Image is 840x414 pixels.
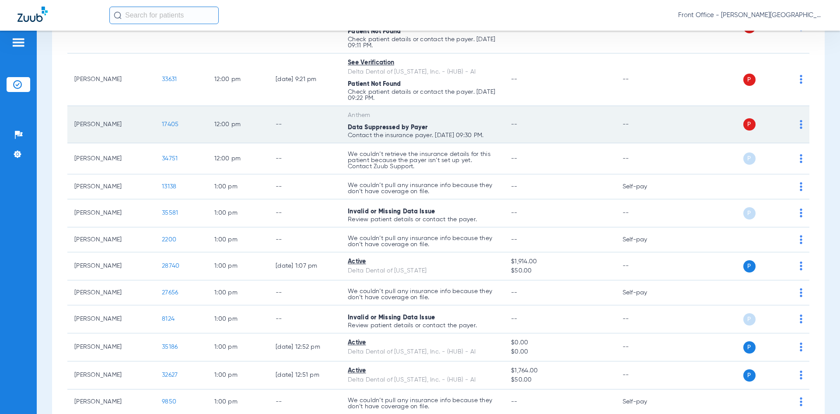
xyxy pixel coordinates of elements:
[269,199,341,227] td: --
[800,209,802,217] img: group-dot-blue.svg
[616,199,675,227] td: --
[800,120,802,129] img: group-dot-blue.svg
[162,316,175,322] span: 8124
[348,338,497,347] div: Active
[511,347,608,357] span: $0.00
[11,37,25,48] img: hamburger-icon
[348,347,497,357] div: Delta Dental of [US_STATE], Inc. - (HUB) - AI
[348,124,427,131] span: Data Suppressed by Payer
[348,288,497,301] p: We couldn’t pull any insurance info because they don’t have coverage on file.
[348,58,497,67] div: See Verification
[511,399,518,405] span: --
[207,143,269,174] td: 12:00 PM
[269,227,341,252] td: --
[17,7,48,22] img: Zuub Logo
[616,361,675,389] td: --
[162,290,178,296] span: 27656
[616,252,675,280] td: --
[511,316,518,322] span: --
[743,341,756,354] span: P
[67,280,155,305] td: [PERSON_NAME]
[348,89,497,101] p: Check patient details or contact the payer. [DATE] 09:22 PM.
[616,143,675,174] td: --
[511,290,518,296] span: --
[616,280,675,305] td: Self-pay
[269,280,341,305] td: --
[162,263,179,269] span: 28740
[511,237,518,243] span: --
[511,76,518,82] span: --
[162,237,176,243] span: 2200
[348,257,497,266] div: Active
[348,81,401,87] span: Patient Not Found
[511,156,518,162] span: --
[743,313,756,326] span: P
[67,252,155,280] td: [PERSON_NAME]
[348,151,497,170] p: We couldn’t retrieve the insurance details for this patient because the payer isn’t set up yet. C...
[109,7,219,24] input: Search for patients
[67,143,155,174] td: [PERSON_NAME]
[67,305,155,333] td: [PERSON_NAME]
[616,305,675,333] td: --
[162,210,178,216] span: 35581
[162,372,178,378] span: 32627
[207,199,269,227] td: 1:00 PM
[511,184,518,190] span: --
[800,343,802,351] img: group-dot-blue.svg
[269,361,341,389] td: [DATE] 12:51 PM
[348,375,497,385] div: Delta Dental of [US_STATE], Inc. - (HUB) - AI
[800,75,802,84] img: group-dot-blue.svg
[162,76,177,82] span: 33631
[348,132,497,138] p: Contact the insurance payer. [DATE] 09:30 PM.
[796,372,840,414] iframe: Chat Widget
[800,262,802,270] img: group-dot-blue.svg
[348,322,497,329] p: Review patient details or contact the payer.
[743,260,756,272] span: P
[269,333,341,361] td: [DATE] 12:52 PM
[269,143,341,174] td: --
[616,227,675,252] td: Self-pay
[269,106,341,143] td: --
[67,361,155,389] td: [PERSON_NAME]
[207,280,269,305] td: 1:00 PM
[269,174,341,199] td: --
[743,369,756,382] span: P
[162,121,178,127] span: 17405
[67,333,155,361] td: [PERSON_NAME]
[800,315,802,323] img: group-dot-blue.svg
[67,53,155,106] td: [PERSON_NAME]
[743,74,756,86] span: P
[511,375,608,385] span: $50.00
[207,361,269,389] td: 1:00 PM
[162,399,176,405] span: 9850
[162,156,178,162] span: 34751
[207,53,269,106] td: 12:00 PM
[800,371,802,379] img: group-dot-blue.svg
[348,366,497,375] div: Active
[800,182,802,191] img: group-dot-blue.svg
[348,397,497,410] p: We couldn’t pull any insurance info because they don’t have coverage on file.
[616,53,675,106] td: --
[269,53,341,106] td: [DATE] 9:21 PM
[207,305,269,333] td: 1:00 PM
[348,67,497,77] div: Delta Dental of [US_STATE], Inc. - (HUB) - AI
[348,182,497,195] p: We couldn’t pull any insurance info because they don’t have coverage on file.
[207,333,269,361] td: 1:00 PM
[348,266,497,276] div: Delta Dental of [US_STATE]
[348,216,497,223] p: Review patient details or contact the payer.
[348,111,497,120] div: Anthem
[511,121,518,127] span: --
[743,118,756,131] span: P
[511,266,608,276] span: $50.00
[269,252,341,280] td: [DATE] 1:07 PM
[800,288,802,297] img: group-dot-blue.svg
[616,174,675,199] td: Self-pay
[67,227,155,252] td: [PERSON_NAME]
[207,227,269,252] td: 1:00 PM
[67,174,155,199] td: [PERSON_NAME]
[207,106,269,143] td: 12:00 PM
[616,333,675,361] td: --
[511,366,608,375] span: $1,764.00
[162,344,178,350] span: 35186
